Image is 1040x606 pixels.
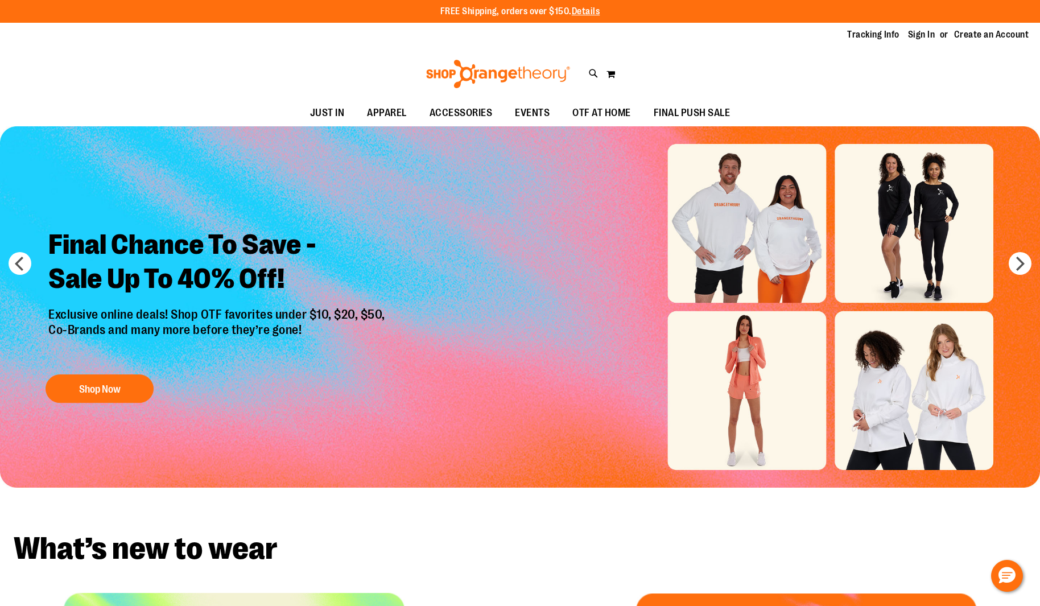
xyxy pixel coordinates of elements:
span: JUST IN [310,100,345,126]
h2: What’s new to wear [14,533,1026,564]
a: APPAREL [356,100,418,126]
button: Shop Now [46,374,154,403]
h2: Final Chance To Save - Sale Up To 40% Off! [40,219,397,307]
a: Final Chance To Save -Sale Up To 40% Off! Exclusive online deals! Shop OTF favorites under $10, $... [40,219,397,409]
a: JUST IN [299,100,356,126]
a: ACCESSORIES [418,100,504,126]
span: ACCESSORIES [430,100,493,126]
a: Details [572,6,600,17]
a: Tracking Info [847,28,899,41]
a: EVENTS [504,100,561,126]
button: Hello, have a question? Let’s chat. [991,560,1023,592]
span: APPAREL [367,100,407,126]
a: OTF AT HOME [561,100,642,126]
a: FINAL PUSH SALE [642,100,742,126]
span: FINAL PUSH SALE [654,100,731,126]
span: OTF AT HOME [572,100,631,126]
p: Exclusive online deals! Shop OTF favorites under $10, $20, $50, Co-Brands and many more before th... [40,307,397,363]
a: Sign In [908,28,935,41]
a: Create an Account [954,28,1029,41]
button: next [1009,252,1031,275]
p: FREE Shipping, orders over $150. [440,5,600,18]
button: prev [9,252,31,275]
img: Shop Orangetheory [424,60,572,88]
span: EVENTS [515,100,550,126]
